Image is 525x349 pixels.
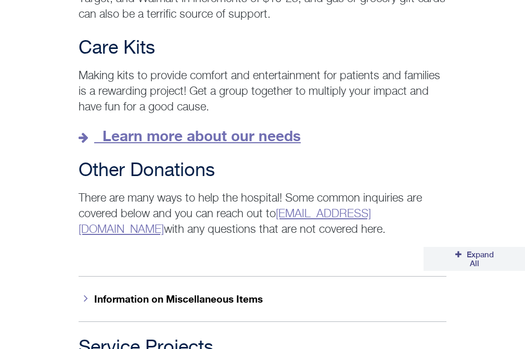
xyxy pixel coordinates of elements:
span: Expand All [467,250,494,268]
h2: Care Kits [79,38,446,59]
h2: Other Donations [79,160,446,181]
p: There are many ways to help the hospital! Some common inquiries are covered below and you can rea... [79,191,446,238]
a: Learn more about our needs [79,130,301,144]
strong: Learn more about our needs [103,127,301,144]
button: Information on Miscellaneous Items [79,276,446,321]
p: Making kits to provide comfort and entertainment for patients and families is a rewarding project... [79,68,446,115]
button: Collapse All Accordions [424,247,525,271]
